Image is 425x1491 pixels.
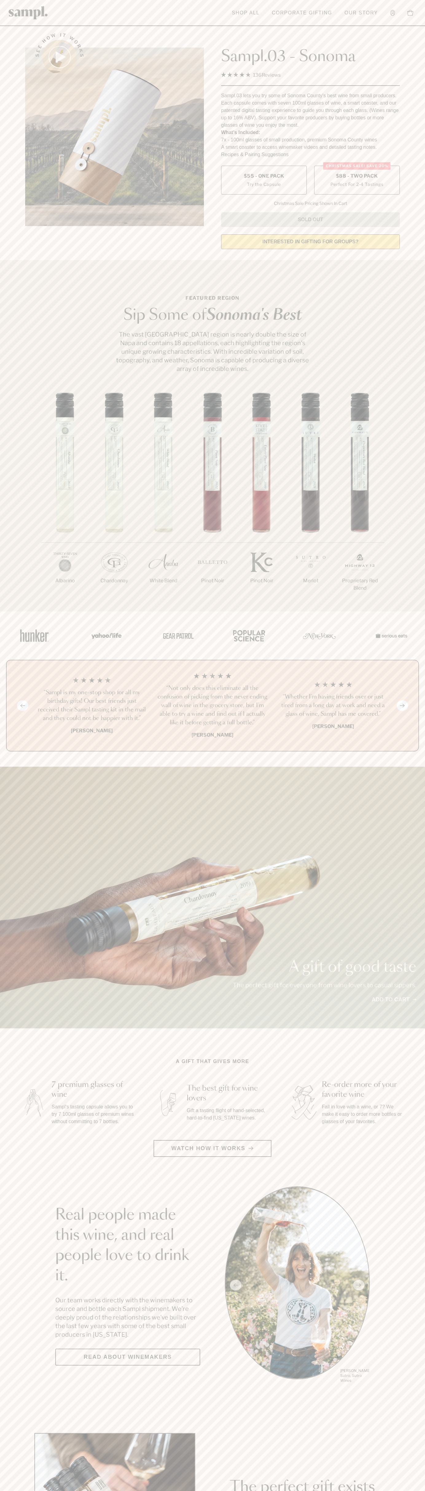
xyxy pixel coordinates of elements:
p: The perfect gift for everyone from wine lovers to casual sippers. [233,981,416,989]
li: 1 / 4 [37,672,147,739]
p: Pinot Noir [188,577,237,584]
h2: Sip Some of [114,308,311,323]
small: Try the Capsule [247,181,281,187]
p: A gift of good taste [233,960,416,975]
p: Merlot [286,577,335,584]
p: Pinot Noir [237,577,286,584]
li: Recipes & Pairing Suggestions [221,151,400,158]
a: Our Story [341,6,381,20]
li: 2 / 7 [90,393,139,604]
h3: 7 premium glasses of wine [52,1080,135,1100]
img: Artboard_7_5b34974b-f019-449e-91fb-745f8d0877ee_x450.png [372,622,409,649]
button: Next slide [397,700,408,711]
h3: “Whether I'm having friends over or just tired from a long day at work and need a glass of wine, ... [278,693,388,719]
div: Christmas SALE! Save 20% [323,162,391,170]
button: Watch how it works [154,1140,271,1157]
div: Sampl.03 lets you try some of Sonoma County's best wine from small producers. Each capsule comes ... [221,92,400,129]
img: Artboard_3_0b291449-6e8c-4d07-b2c2-3f3601a19cd1_x450.png [301,622,338,649]
span: $88 - Two Pack [336,173,378,179]
small: Perfect For 2-4 Tastings [330,181,383,187]
b: [PERSON_NAME] [312,723,354,729]
p: Chardonnay [90,577,139,584]
b: [PERSON_NAME] [192,732,233,738]
a: interested in gifting for groups? [221,234,400,249]
li: 3 / 4 [278,672,388,739]
p: Featured Region [114,295,311,302]
li: 1 / 7 [41,393,90,604]
li: A smart coaster to access winemaker videos and detailed tasting notes. [221,144,400,151]
div: slide 1 [225,1186,370,1384]
img: Artboard_5_7fdae55a-36fd-43f7-8bfd-f74a06a2878e_x450.png [158,622,195,649]
img: Artboard_4_28b4d326-c26e-48f9-9c80-911f17d6414e_x450.png [230,622,267,649]
p: [PERSON_NAME] Sutro, Sutro Wines [340,1368,370,1383]
ul: carousel [225,1186,370,1384]
p: The vast [GEOGRAPHIC_DATA] region is nearly double the size of Napa and contains 18 appellations,... [114,330,311,373]
b: [PERSON_NAME] [71,728,113,734]
button: See how it works [42,40,77,74]
span: Reviews [262,72,281,78]
li: 3 / 7 [139,393,188,604]
h3: Re-order more of your favorite wine [322,1080,405,1100]
li: 2 / 4 [157,672,268,739]
div: 136Reviews [221,71,281,79]
li: 7 / 7 [335,393,384,611]
h3: The best gift for wine lovers [187,1084,270,1103]
p: Sampl's tasting capsule allows you to try 7 100ml glasses of premium wines without committing to ... [52,1103,135,1125]
h1: Sampl.03 - Sonoma [221,48,400,66]
a: Shop All [229,6,263,20]
h2: Real people made this wine, and real people love to drink it. [55,1205,200,1286]
li: 7x - 100ml glasses of small production, premium Sonoma County wines [221,136,400,144]
li: 4 / 7 [188,393,237,604]
li: 6 / 7 [286,393,335,604]
img: Sampl logo [9,6,48,19]
h3: “Not only does this eliminate all the confusion of picking from the never ending wall of wine in ... [157,684,268,727]
p: Gift a tasting flight of hand-selected, hard-to-find [US_STATE] wines. [187,1107,270,1122]
h3: “Sampl is my one-stop shop for all my birthday gifts! Our best friends just received their Sampl ... [37,688,147,723]
em: Sonoma's Best [206,308,302,323]
p: Albarino [41,577,90,584]
a: Read about Winemakers [55,1349,200,1366]
a: Corporate Gifting [269,6,335,20]
a: Add to cart [372,996,416,1004]
p: White Blend [139,577,188,584]
h2: A gift that gives more [176,1058,249,1065]
li: Christmas Sale Pricing Shown In Cart [271,201,350,206]
img: Sampl.03 - Sonoma [25,48,204,226]
p: Our team works directly with the winemakers to source and bottle each Sampl shipment. We’re deepl... [55,1296,200,1339]
button: Sold Out [221,212,400,227]
button: Previous slide [17,700,28,711]
img: Artboard_6_04f9a106-072f-468a-bdd7-f11783b05722_x450.png [87,622,124,649]
span: $55 - One Pack [244,173,284,179]
strong: What’s Included: [221,130,260,135]
img: Artboard_1_c8cd28af-0030-4af1-819c-248e302c7f06_x450.png [16,622,53,649]
span: 136 [253,72,262,78]
p: Fall in love with a wine, or 7? We make it easy to order more bottles or glasses of your favorites. [322,1103,405,1125]
p: Proprietary Red Blend [335,577,384,592]
li: 5 / 7 [237,393,286,604]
